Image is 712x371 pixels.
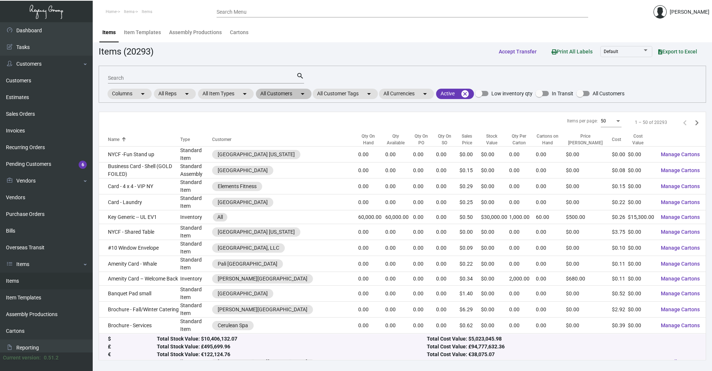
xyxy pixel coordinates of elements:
[612,286,628,302] td: $0.52
[628,133,648,146] div: Cost Value
[552,89,573,98] span: In Transit
[481,256,509,272] td: $0.00
[180,318,212,334] td: Standard Item
[427,335,697,343] div: Total Cost Value: $5,023,045.98
[661,151,700,157] span: Manage Cartons
[612,162,628,178] td: $0.08
[661,214,700,220] span: Manage Cartons
[365,89,373,98] mat-icon: arrow_drop_down
[545,45,599,58] button: Print All Labels
[182,89,191,98] mat-icon: arrow_drop_down
[612,224,628,240] td: $3.75
[655,210,706,224] button: Manage Cartons
[566,286,612,302] td: $0.00
[108,351,157,359] div: €
[536,147,566,162] td: 0.00
[180,240,212,256] td: Standard Item
[385,147,413,162] td: 0.00
[99,147,180,162] td: NYCF -Fun Stand up
[509,318,536,334] td: 0.00
[655,272,706,285] button: Manage Cartons
[566,133,605,146] div: Price [PERSON_NAME]
[298,89,307,98] mat-icon: arrow_drop_down
[509,194,536,210] td: 0.00
[436,224,459,240] td: 0.00
[491,89,533,98] span: Low inventory qty
[509,286,536,302] td: 0.00
[691,116,703,128] button: Next page
[436,286,459,302] td: 0.00
[180,147,212,162] td: Standard Item
[99,194,180,210] td: Card - Laundry
[459,162,481,178] td: $0.15
[652,45,703,58] button: Export to Excel
[108,89,152,99] mat-chip: Columns
[481,178,509,194] td: $0.00
[413,302,436,318] td: 0.00
[385,318,413,334] td: 0.00
[99,334,180,349] td: Business Card - 1000
[655,164,706,177] button: Manage Cartons
[481,240,509,256] td: $0.00
[509,272,536,286] td: 2,000.00
[601,119,622,124] mat-select: Items per page:
[509,256,536,272] td: 0.00
[154,89,196,99] mat-chip: All Reps
[509,162,536,178] td: 0.00
[593,89,624,98] span: All Customers
[413,178,436,194] td: 0.00
[379,89,434,99] mat-chip: All Currencies
[601,118,606,124] span: 50
[385,178,413,194] td: 0.00
[536,334,566,349] td: 0.00
[459,224,481,240] td: $0.00
[218,167,268,174] div: [GEOGRAPHIC_DATA]
[436,133,452,146] div: Qty On SO
[230,29,248,36] div: Cartons
[99,45,154,58] div: Items (20293)
[385,286,413,302] td: 0.00
[655,225,706,239] button: Manage Cartons
[413,286,436,302] td: 0.00
[99,224,180,240] td: NYCF - Shared Table
[604,49,618,54] span: Default
[536,194,566,210] td: 0.00
[240,89,249,98] mat-icon: arrow_drop_down
[459,334,481,349] td: $0.19
[218,290,268,298] div: [GEOGRAPHIC_DATA]
[481,334,509,349] td: $0.00
[481,210,509,224] td: $30,000.00
[661,245,700,251] span: Manage Cartons
[459,194,481,210] td: $0.25
[180,256,212,272] td: Standard Item
[385,302,413,318] td: 0.00
[566,210,612,224] td: $500.00
[358,178,385,194] td: 0.00
[180,194,212,210] td: Standard Item
[218,275,307,283] div: [PERSON_NAME][GEOGRAPHIC_DATA]
[180,302,212,318] td: Standard Item
[481,286,509,302] td: $0.00
[459,133,481,146] div: Sales Price
[536,302,566,318] td: 0.00
[509,210,536,224] td: 1,000.00
[551,49,593,55] span: Print All Labels
[436,89,474,99] mat-chip: Active
[198,89,254,99] mat-chip: All Item Types
[385,224,413,240] td: 0.00
[436,240,459,256] td: 0.00
[459,318,481,334] td: $0.62
[313,89,378,99] mat-chip: All Customer Tags
[509,224,536,240] td: 0.00
[358,286,385,302] td: 0.00
[385,256,413,272] td: 0.00
[413,334,436,349] td: 0.00
[358,240,385,256] td: 0.00
[655,241,706,255] button: Manage Cartons
[99,318,180,334] td: Brochure - Services
[358,194,385,210] td: 0.00
[436,272,459,286] td: 0.00
[3,354,41,362] div: Current version:
[180,210,212,224] td: Inventory
[653,5,667,19] img: admin@bootstrapmaster.com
